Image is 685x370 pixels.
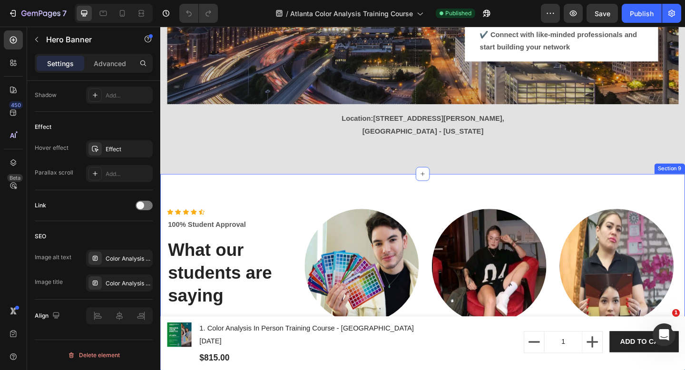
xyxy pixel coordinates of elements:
[219,110,351,118] strong: [GEOGRAPHIC_DATA] - [US_STATE]
[347,2,525,30] p: ✔️ Connect with like-minded professionals and start building your network
[106,145,150,154] div: Effect
[41,354,76,368] div: $815.00
[7,174,23,182] div: Beta
[445,9,471,18] span: Published
[459,332,480,355] button: increment
[106,254,150,263] div: Color Analysis In person training in [GEOGRAPHIC_DATA]
[630,9,654,19] div: Publish
[46,34,127,45] p: Hero Banner
[68,350,120,361] div: Delete element
[197,96,231,104] strong: Location:
[35,348,153,363] button: Delete element
[4,4,71,23] button: 7
[290,9,413,19] span: Atlanta Color Analysis Training Course
[595,10,610,18] span: Save
[417,332,459,355] input: quantity
[35,123,51,131] div: Effect
[35,168,73,177] div: Parallax scroll
[434,198,558,322] img: Alt Image
[62,8,67,19] p: 7
[8,210,142,221] p: 100% Student Approval
[672,309,680,317] span: 1
[539,150,569,159] div: Section 9
[622,4,662,23] button: Publish
[41,321,283,351] h1: 1. Color Analysis In Person Training Course - [GEOGRAPHIC_DATA] [DATE]
[7,230,143,306] h2: What our students are saying
[295,198,420,322] img: Alt Image
[587,4,618,23] button: Save
[35,310,62,322] div: Align
[106,91,150,100] div: Add...
[35,201,46,210] div: Link
[35,91,57,99] div: Shadow
[106,170,150,178] div: Add...
[94,58,126,68] p: Advanced
[231,96,374,104] strong: [STREET_ADDRESS][PERSON_NAME],
[35,253,71,262] div: Image alt text
[35,144,68,152] div: Hover effect
[500,337,552,349] div: ADD TO CART
[286,9,288,19] span: /
[106,279,150,288] div: Color Analysis Training [GEOGRAPHIC_DATA]
[157,198,281,322] img: Alt Image
[160,27,685,370] iframe: Design area
[396,332,417,355] button: decrement
[653,323,675,346] iframe: Intercom live chat
[9,101,23,109] div: 450
[489,331,564,354] button: ADD TO CART
[35,278,63,286] div: Image title
[179,4,218,23] div: Undo/Redo
[47,58,74,68] p: Settings
[35,232,46,241] div: SEO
